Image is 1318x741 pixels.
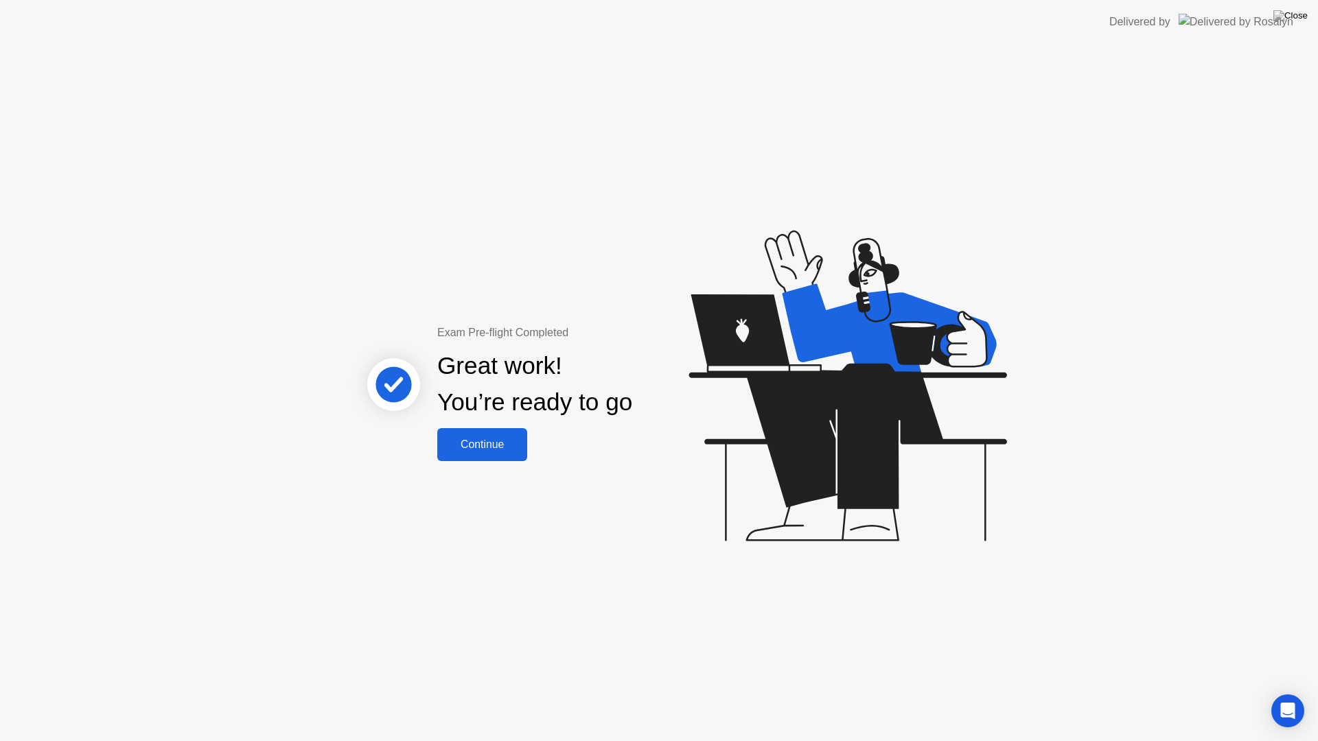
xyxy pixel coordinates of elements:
img: Delivered by Rosalyn [1179,14,1293,30]
div: Open Intercom Messenger [1271,694,1304,727]
button: Continue [437,428,527,461]
div: Delivered by [1109,14,1170,30]
div: Exam Pre-flight Completed [437,325,721,341]
div: Great work! You’re ready to go [437,348,632,421]
div: Continue [441,438,523,451]
img: Close [1273,10,1308,21]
